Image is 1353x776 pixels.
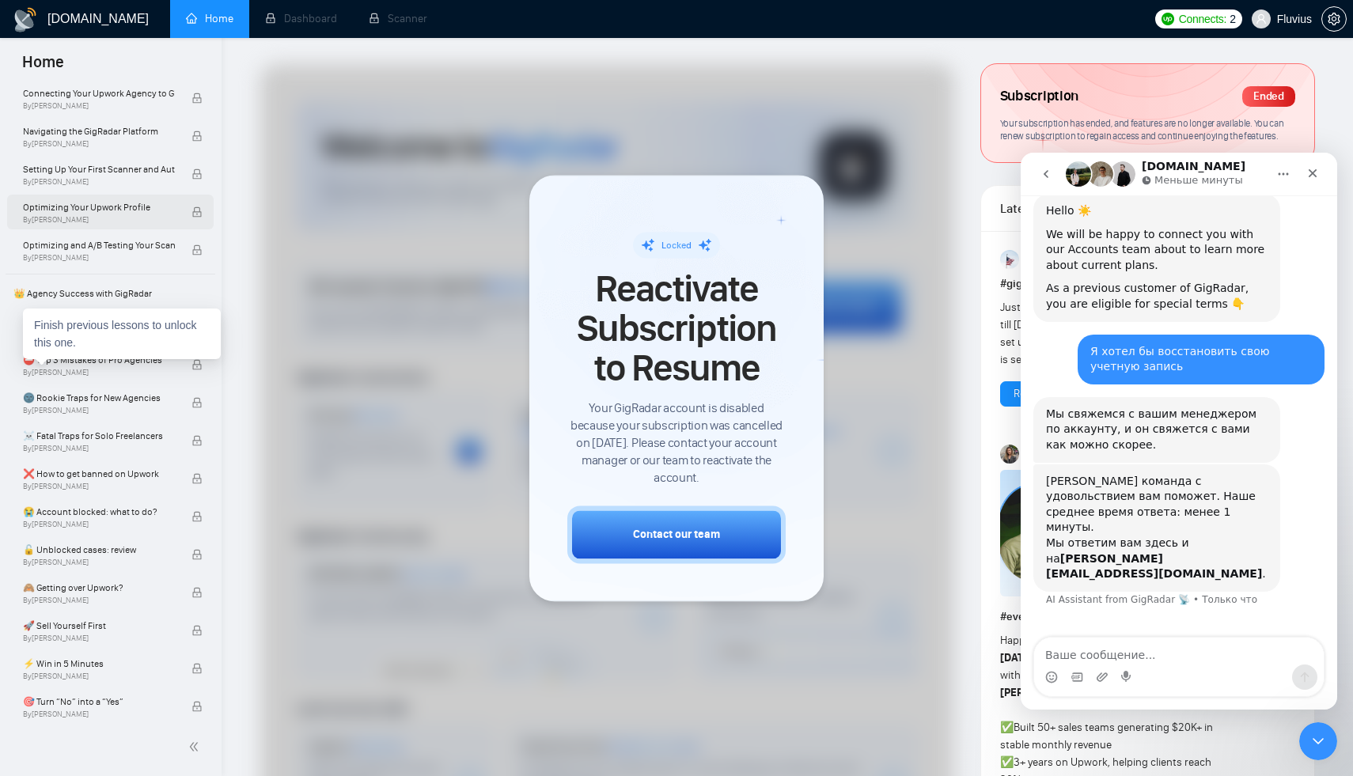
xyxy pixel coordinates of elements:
[23,444,175,453] span: By [PERSON_NAME]
[567,269,786,388] span: Reactivate Subscription to Resume
[23,558,175,567] span: By [PERSON_NAME]
[23,504,175,520] span: 😭 Account blocked: what to do?
[186,12,233,25] a: homeHome
[23,634,175,643] span: By [PERSON_NAME]
[9,51,77,84] span: Home
[1230,10,1236,28] span: 2
[191,435,203,446] span: lock
[23,101,175,111] span: By [PERSON_NAME]
[191,168,203,180] span: lock
[23,520,175,529] span: By [PERSON_NAME]
[23,85,175,101] span: Connecting Your Upwork Agency to GigRadar
[13,7,38,32] img: logo
[23,466,175,482] span: ❌ How to get banned on Upwork
[1321,6,1347,32] button: setting
[23,215,175,225] span: By [PERSON_NAME]
[1322,13,1346,25] span: setting
[191,244,203,256] span: lock
[23,139,175,149] span: By [PERSON_NAME]
[1321,13,1347,25] a: setting
[23,390,175,406] span: 🌚 Rookie Traps for New Agencies
[23,199,175,215] span: Optimizing Your Upwork Profile
[1000,608,1295,626] h1: # events
[1000,651,1036,664] strong: [DATE],
[1000,721,1014,734] span: ✅
[191,663,203,674] span: lock
[23,710,175,719] span: By [PERSON_NAME]
[1000,381,1052,407] button: Reply
[191,359,203,370] span: lock
[1000,445,1019,464] img: Korlan
[1000,83,1078,110] span: Subscription
[23,482,175,491] span: By [PERSON_NAME]
[1299,722,1337,760] iframe: Intercom live chat
[23,406,175,415] span: By [PERSON_NAME]
[191,131,203,142] span: lock
[1000,275,1295,293] h1: # gigradar-hub
[23,672,175,681] span: By [PERSON_NAME]
[23,253,175,263] span: By [PERSON_NAME]
[23,656,175,672] span: ⚡ Win in 5 Minutes
[191,511,203,522] span: lock
[1000,199,1096,218] span: Latest Posts from the GigRadar Community
[1000,250,1019,269] img: Anisuzzaman Khan
[1014,385,1039,403] a: Reply
[191,549,203,560] span: lock
[633,526,720,543] div: Contact our team
[23,177,175,187] span: By [PERSON_NAME]
[23,368,175,377] span: By [PERSON_NAME]
[1000,470,1190,596] img: F09DP4X9C49-Event%20with%20Vlad%20Sharahov.png
[1242,86,1295,107] div: Ended
[567,505,786,563] button: Contact our team
[191,587,203,598] span: lock
[1000,117,1284,142] span: Your subscription has ended, and features are no longer available. You can renew subscription to ...
[191,206,203,218] span: lock
[1162,13,1174,25] img: upwork-logo.png
[23,542,175,558] span: 🔓 Unblocked cases: review
[191,397,203,408] span: lock
[191,473,203,484] span: lock
[1021,153,1337,710] iframe: Intercom live chat
[1000,299,1237,369] div: Just signed up [DATE], my onboarding call is not till [DATE]. Can anyone help me to get started t...
[191,93,203,104] span: lock
[23,618,175,634] span: 🚀 Sell Yourself First
[1000,755,1014,769] span: ✅
[191,625,203,636] span: lock
[23,237,175,253] span: Optimizing and A/B Testing Your Scanner for Better Results
[23,309,221,359] div: Finish previous lessons to unlock this one.
[567,399,786,486] span: Your GigRadar account is disabled because your subscription was cancelled on [DATE]. Please conta...
[661,240,692,251] span: Locked
[23,428,175,444] span: ☠️ Fatal Traps for Solo Freelancers
[23,352,175,368] span: ⛔ Top 3 Mistakes of Pro Agencies
[23,123,175,139] span: Navigating the GigRadar Platform
[23,596,175,605] span: By [PERSON_NAME]
[1256,13,1267,25] span: user
[188,739,204,755] span: double-left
